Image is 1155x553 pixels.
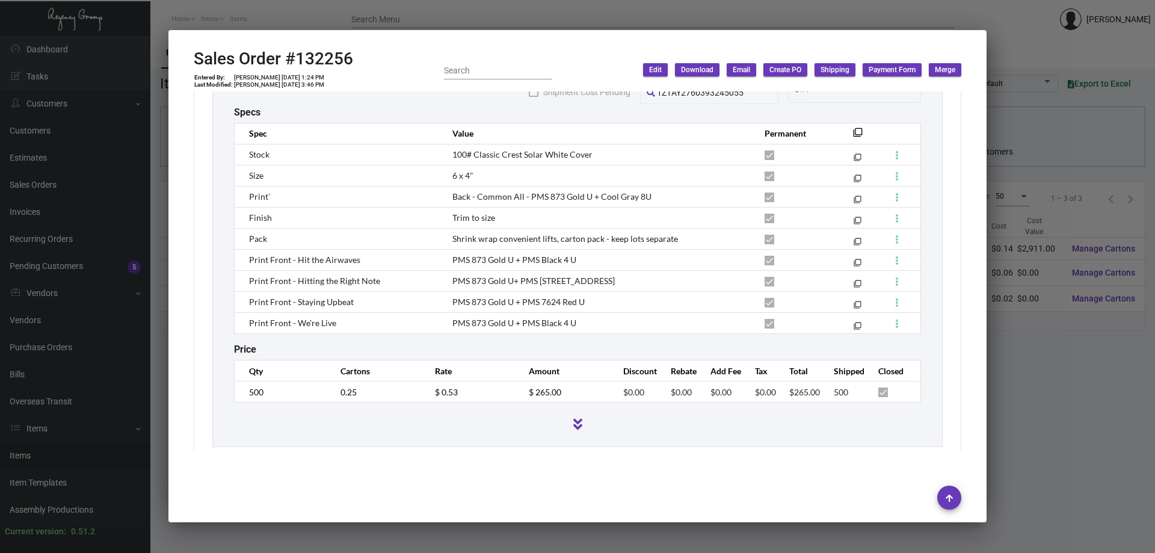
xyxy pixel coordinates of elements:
[194,81,233,88] td: Last Modified:
[452,170,473,181] span: 6 x 4"
[763,63,807,76] button: Create PO
[249,170,263,181] span: Size
[853,131,863,141] mat-icon: filter_none
[328,360,423,382] th: Cartons
[675,63,719,76] button: Download
[866,360,920,382] th: Closed
[452,149,593,159] span: 100# Classic Crest Solar White Cover
[249,149,269,159] span: Stock
[863,63,922,76] button: Payment Form
[249,191,271,202] span: Print`
[815,63,855,76] button: Shipping
[517,360,611,382] th: Amount
[854,156,861,164] mat-icon: filter_none
[623,387,644,397] span: $0.00
[452,233,678,244] span: Shrink wrap convenient lifts, carton pack - keep lots separate
[659,360,698,382] th: Rebate
[194,74,233,81] td: Entered By:
[854,303,861,311] mat-icon: filter_none
[235,360,329,382] th: Qty
[657,88,744,97] span: 1Z1AY2760393245055
[249,233,267,244] span: Pack
[727,63,756,76] button: Email
[935,65,955,75] span: Merge
[649,65,662,75] span: Edit
[452,191,651,202] span: Back - Common All - PMS 873 Gold U + Cool Gray 8U
[452,212,495,223] span: Trim to size
[71,525,95,538] div: 0.51.2
[249,276,380,286] span: Print Front - Hitting the Right Note
[249,297,354,307] span: Print Front - Staying Upbeat
[643,63,668,76] button: Edit
[671,387,692,397] span: $0.00
[753,123,835,144] th: Permanent
[611,360,659,382] th: Discount
[234,344,256,355] h2: Price
[777,360,822,382] th: Total
[5,525,66,538] div: Current version:
[249,318,336,328] span: Print Front - We're Live
[743,360,777,382] th: Tax
[233,81,325,88] td: [PERSON_NAME] [DATE] 3:46 PM
[235,123,440,144] th: Spec
[249,212,272,223] span: Finish
[423,360,517,382] th: Rate
[234,107,260,118] h2: Specs
[733,65,750,75] span: Email
[854,282,861,290] mat-icon: filter_none
[710,387,731,397] span: $0.00
[854,324,861,332] mat-icon: filter_none
[452,276,615,286] span: PMS 873 Gold U+ PMS [STREET_ADDRESS]
[842,87,900,97] input: End date
[249,255,360,265] span: Print Front - Hit the Airwaves
[854,177,861,185] mat-icon: filter_none
[440,123,753,144] th: Value
[452,318,576,328] span: PMS 873 Gold U + PMS Black 4 U
[854,198,861,206] mat-icon: filter_none
[452,297,585,307] span: PMS 873 Gold U + PMS 7624 Red U
[769,65,801,75] span: Create PO
[795,87,832,97] input: Start date
[789,387,820,397] span: $265.00
[929,63,961,76] button: Merge
[755,387,776,397] span: $0.00
[452,255,576,265] span: PMS 873 Gold U + PMS Black 4 U
[821,65,849,75] span: Shipping
[854,219,861,227] mat-icon: filter_none
[681,65,713,75] span: Download
[543,85,630,99] span: Shipment Cost Pending
[233,74,325,81] td: [PERSON_NAME] [DATE] 1:24 PM
[854,240,861,248] mat-icon: filter_none
[834,387,848,397] span: 500
[698,360,743,382] th: Add Fee
[194,49,353,69] h2: Sales Order #132256
[869,65,916,75] span: Payment Form
[854,261,861,269] mat-icon: filter_none
[822,360,866,382] th: Shipped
